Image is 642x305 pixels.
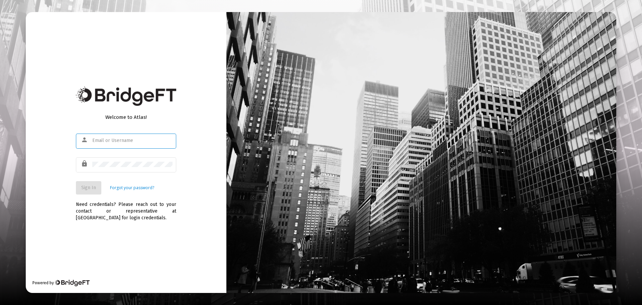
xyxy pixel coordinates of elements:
img: Bridge Financial Technology Logo [55,280,90,286]
button: Sign In [76,181,101,195]
div: Welcome to Atlas! [76,114,176,121]
mat-icon: person [81,136,89,144]
a: Forgot your password? [110,184,154,191]
input: Email or Username [92,138,173,143]
span: Sign In [81,185,96,190]
img: Bridge Financial Technology Logo [76,87,176,106]
div: Need credentials? Please reach out to your contact or representative at [GEOGRAPHIC_DATA] for log... [76,195,176,221]
div: Powered by [32,280,90,286]
mat-icon: lock [81,160,89,168]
